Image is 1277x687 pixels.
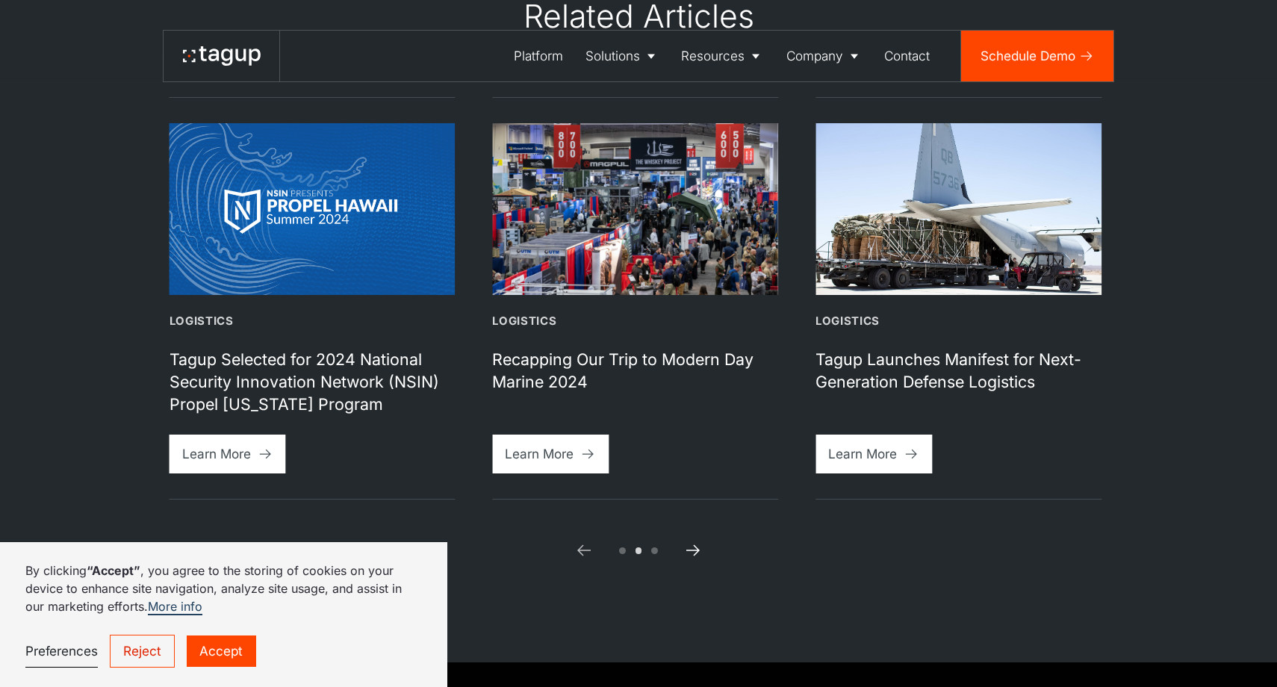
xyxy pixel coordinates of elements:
[492,349,778,394] h1: Recapping Our Trip to Modern Day Marine 2024
[828,444,897,464] div: Learn More
[651,547,658,554] span: Go to slide 3
[160,87,465,509] div: 2 / 5
[981,46,1075,66] div: Schedule Demo
[786,46,843,66] div: Company
[492,123,778,295] img: Modern Day Marine 2024 Exposition
[884,46,930,66] div: Contact
[514,46,563,66] div: Platform
[815,123,1102,295] img: U.S. Marine Corps photo by Sgt. Rodion Zabolotniy
[170,314,456,329] div: Logistics
[815,314,1102,329] div: Logistics
[574,31,671,81] a: Solutions
[961,31,1113,81] a: Schedule Demo
[492,314,778,329] div: Logistics
[182,444,251,464] div: Learn More
[585,46,640,66] div: Solutions
[619,547,626,554] span: Go to slide 1
[568,535,600,567] a: Previous slide
[170,435,286,473] a: Learn More
[87,563,140,578] strong: “Accept”
[775,31,874,81] a: Company
[482,87,788,509] div: 3 / 5
[806,87,1111,509] div: 4 / 5
[681,46,745,66] div: Resources
[110,635,175,668] a: Reject
[503,31,574,81] a: Platform
[677,535,709,567] a: Next slide
[874,31,942,81] a: Contact
[148,599,202,615] a: More info
[505,444,574,464] div: Learn More
[187,635,255,668] a: Accept
[25,562,421,615] p: By clicking , you agree to the storing of cookies on your device to enhance site navigation, anal...
[636,547,642,554] span: Go to slide 2
[170,349,456,416] h1: Tagup Selected for 2024 National Security Innovation Network (NSIN) Propel [US_STATE] Program
[692,550,693,551] div: Next Slide
[670,31,775,81] a: Resources
[584,550,585,551] div: Previous Slide
[815,435,932,473] a: Learn More
[815,349,1102,394] h1: Tagup Launches Manifest for Next-Generation Defense Logistics
[492,435,609,473] a: Learn More
[25,635,98,668] a: Preferences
